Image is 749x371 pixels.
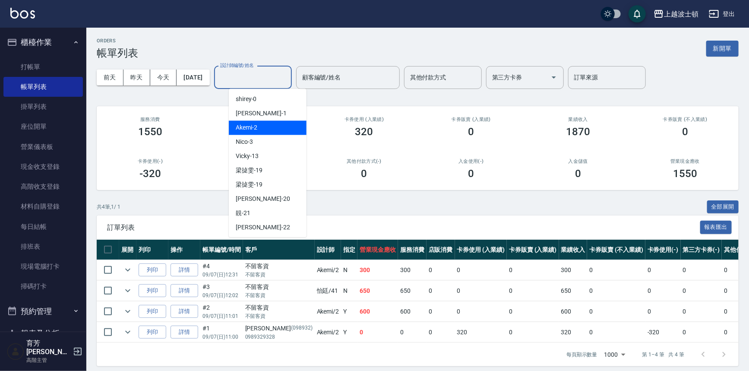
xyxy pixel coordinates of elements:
th: 業績收入 [559,240,588,260]
button: 前天 [97,70,123,86]
td: N [341,260,357,280]
th: 第三方卡券(-) [681,240,722,260]
h2: ORDERS [97,38,138,44]
td: 0 [507,281,559,301]
td: Y [341,322,357,342]
span: [PERSON_NAME] -20 [236,194,290,203]
button: 列印 [139,284,166,298]
button: 新開單 [706,41,739,57]
p: 共 4 筆, 1 / 1 [97,203,120,211]
h3: 320 [355,126,373,138]
button: 報表匯出 [700,221,732,234]
th: 帳單編號/時間 [200,240,243,260]
th: 卡券使用 (入業績) [455,240,507,260]
td: 0 [507,301,559,322]
th: 指定 [341,240,357,260]
a: 詳情 [171,326,198,339]
span: Akemi -2 [236,123,257,132]
td: 0 [645,260,681,280]
th: 營業現金應收 [357,240,398,260]
p: 09/07 (日) 12:02 [202,292,241,299]
button: expand row [121,326,134,339]
a: 材料自購登錄 [3,197,83,216]
div: 不留客資 [245,282,313,292]
a: 新開單 [706,44,739,52]
td: 0 [427,301,455,322]
td: 600 [398,301,427,322]
td: Akemi /2 [315,322,341,342]
p: 09/07 (日) 12:31 [202,271,241,279]
h2: 營業現金應收 [642,159,728,164]
img: Logo [10,8,35,19]
p: 第 1–4 筆 共 4 筆 [642,351,684,358]
a: 報表匯出 [700,223,732,231]
td: -320 [645,322,681,342]
td: #2 [200,301,243,322]
button: 列印 [139,305,166,318]
td: 300 [559,260,588,280]
h3: 0 [468,126,474,138]
a: 營業儀表板 [3,137,83,157]
h2: 店販消費 [214,117,300,122]
td: 0 [587,260,645,280]
span: [PERSON_NAME] -22 [236,223,290,232]
th: 客戶 [243,240,315,260]
div: [PERSON_NAME] [245,324,313,333]
td: 0 [455,260,507,280]
td: N [341,281,357,301]
td: #3 [200,281,243,301]
button: 櫃檯作業 [3,31,83,54]
button: 報表及分析 [3,322,83,345]
button: 登出 [705,6,739,22]
td: 0 [507,322,559,342]
span: 梁㨗雯 -19 [236,166,262,175]
button: 列印 [139,326,166,339]
a: 掃碼打卡 [3,276,83,296]
a: 詳情 [171,263,198,277]
a: 高階收支登錄 [3,177,83,197]
td: 0 [507,260,559,280]
td: 650 [559,281,588,301]
button: Open [547,70,561,84]
td: Akemi /2 [315,301,341,322]
button: 上越波士頓 [650,5,702,23]
td: 0 [587,301,645,322]
th: 服務消費 [398,240,427,260]
h3: -320 [139,168,161,180]
p: 不留客資 [245,312,313,320]
th: 設計師 [315,240,341,260]
td: 0 [455,281,507,301]
td: 0 [681,281,722,301]
button: expand row [121,305,134,318]
h3: 服務消費 [107,117,193,122]
td: 0 [455,301,507,322]
h2: 卡券販賣 (不入業績) [642,117,728,122]
td: Akemi /2 [315,260,341,280]
td: 0 [587,281,645,301]
td: 650 [398,281,427,301]
h3: 1870 [566,126,590,138]
h3: 0 [575,168,581,180]
button: expand row [121,284,134,297]
h2: 卡券販賣 (入業績) [428,117,514,122]
p: 每頁顯示數量 [566,351,597,358]
a: 現場電腦打卡 [3,257,83,276]
span: 靚 -21 [236,209,250,218]
th: 列印 [136,240,168,260]
td: 320 [559,322,588,342]
p: 高階主管 [26,356,70,364]
p: 0989329328 [245,333,313,341]
th: 操作 [168,240,200,260]
button: 全部展開 [707,200,739,214]
td: 0 [587,322,645,342]
span: Vicky -13 [236,152,259,161]
button: save [629,5,646,22]
a: 排班表 [3,237,83,257]
button: 昨天 [123,70,150,86]
a: 座位開單 [3,117,83,136]
td: 0 [645,301,681,322]
h3: 1550 [673,168,697,180]
img: Person [7,343,24,360]
a: 每日結帳 [3,217,83,237]
th: 卡券販賣 (入業績) [507,240,559,260]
